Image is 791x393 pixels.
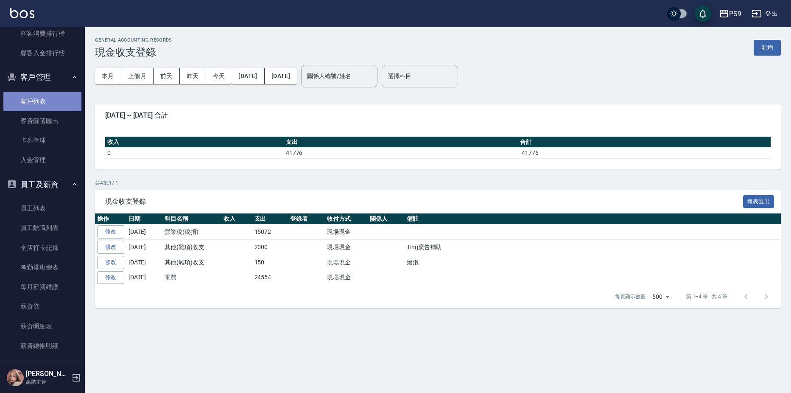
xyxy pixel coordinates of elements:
[748,6,781,22] button: 登出
[95,46,172,58] h3: 現金收支登錄
[97,241,124,254] a: 修改
[754,43,781,51] a: 新增
[3,218,81,238] a: 員工離職列表
[162,255,221,270] td: 其他(雜項)收支
[97,225,124,239] a: 修改
[325,255,368,270] td: 現場現金
[3,199,81,218] a: 員工列表
[649,285,673,308] div: 500
[325,270,368,285] td: 現場現金
[221,213,252,225] th: 收入
[3,66,81,88] button: 客戶管理
[232,68,264,84] button: [DATE]
[121,68,154,84] button: 上個月
[105,111,771,120] span: [DATE] ~ [DATE] 合計
[518,137,771,148] th: 合計
[10,8,34,18] img: Logo
[3,277,81,297] a: 每月薪資維護
[252,270,288,285] td: 24554
[743,195,774,208] button: 報表匯出
[252,240,288,255] td: 2000
[686,293,727,300] p: 第 1–4 筆 共 4 筆
[743,197,774,205] a: 報表匯出
[325,240,368,255] td: 現場現金
[284,147,518,158] td: 41776
[284,137,518,148] th: 支出
[162,270,221,285] td: 電費
[252,255,288,270] td: 150
[3,238,81,258] a: 全店打卡記錄
[126,213,162,225] th: 日期
[405,240,781,255] td: Ting廣告補助
[252,213,288,225] th: 支出
[405,255,781,270] td: 燈泡
[3,336,81,356] a: 薪資轉帳明細
[3,43,81,63] a: 顧客入金排行榜
[405,213,781,225] th: 備註
[3,111,81,131] a: 客資篩選匯出
[95,179,781,187] p: 共 4 筆, 1 / 1
[105,147,284,158] td: 0
[162,213,221,225] th: 科目名稱
[3,258,81,277] a: 考勤排班總表
[97,271,124,284] a: 修改
[3,317,81,336] a: 薪資明細表
[3,297,81,316] a: 薪資條
[126,225,162,240] td: [DATE]
[126,270,162,285] td: [DATE]
[126,255,162,270] td: [DATE]
[252,225,288,240] td: 15072
[95,37,172,43] h2: GENERAL ACCOUNTING RECORDS
[97,256,124,269] a: 修改
[206,68,232,84] button: 今天
[162,240,221,255] td: 其他(雜項)收支
[3,24,81,43] a: 顧客消費排行榜
[26,370,69,378] h5: [PERSON_NAME]
[3,359,81,381] button: 商品管理
[754,40,781,56] button: 新增
[162,225,221,240] td: 營業稅(稅捐)
[3,150,81,170] a: 入金管理
[694,5,711,22] button: save
[95,213,126,225] th: 操作
[716,5,745,22] button: PS9
[180,68,206,84] button: 昨天
[368,213,405,225] th: 關係人
[325,213,368,225] th: 收付方式
[325,225,368,240] td: 現場現金
[26,378,69,386] p: 高階主管
[3,92,81,111] a: 客戶列表
[615,293,646,300] p: 每頁顯示數量
[288,213,325,225] th: 登錄者
[105,197,743,206] span: 現金收支登錄
[3,131,81,150] a: 卡券管理
[105,137,284,148] th: 收入
[154,68,180,84] button: 前天
[3,174,81,196] button: 員工及薪資
[95,68,121,84] button: 本月
[729,8,741,19] div: PS9
[7,369,24,386] img: Person
[518,147,771,158] td: -41776
[126,240,162,255] td: [DATE]
[265,68,297,84] button: [DATE]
